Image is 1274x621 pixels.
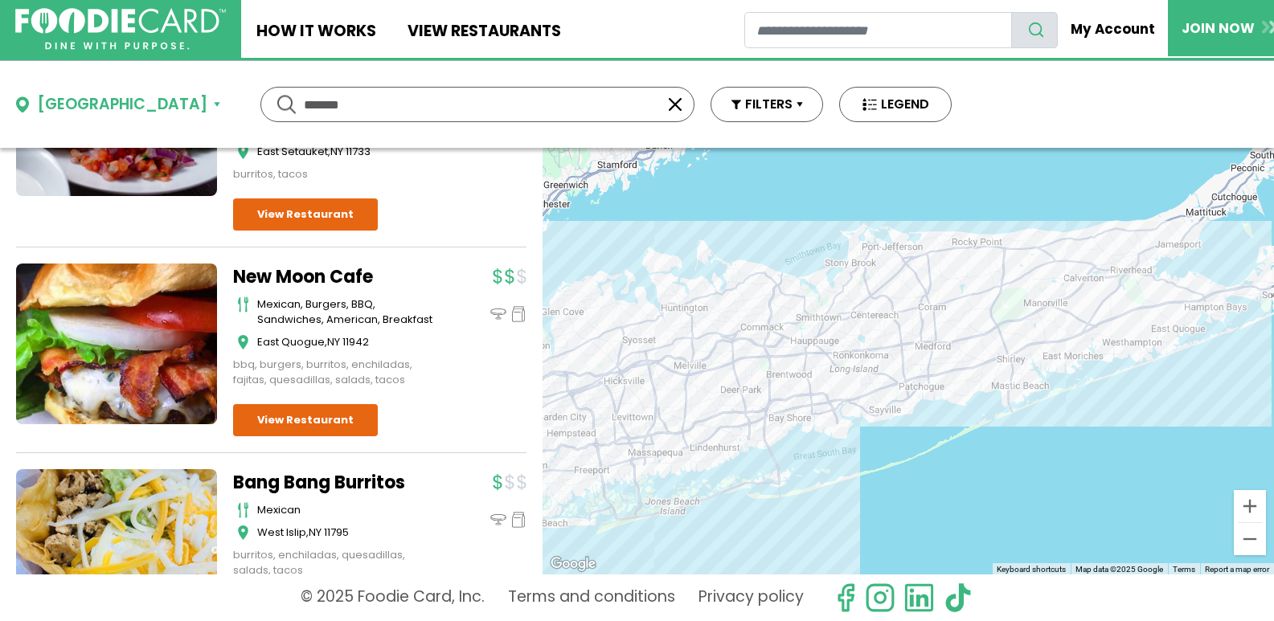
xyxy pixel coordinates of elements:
[324,525,349,540] span: 11795
[1234,523,1266,555] button: Zoom out
[508,582,675,613] a: Terms and conditions
[237,296,249,313] img: cutlery_icon.svg
[903,582,934,613] img: linkedin.svg
[327,334,340,349] span: NY
[301,582,485,613] p: © 2025 Foodie Card, Inc.
[37,93,207,116] div: [GEOGRAPHIC_DATA]
[510,306,526,322] img: pickup_icon.svg
[997,564,1066,575] button: Keyboard shortcuts
[233,469,434,496] a: Bang Bang Burritos
[839,87,952,122] button: LEGEND
[1173,565,1195,574] a: Terms
[490,512,506,528] img: dinein_icon.svg
[309,525,322,540] span: NY
[744,12,1012,48] input: restaurant search
[510,512,526,528] img: pickup_icon.svg
[1011,12,1058,48] button: search
[233,264,434,290] a: New Moon Cafe
[1205,565,1269,574] a: Report a map error
[237,502,249,518] img: cutlery_icon.svg
[257,334,325,349] span: East Quogue
[257,525,434,541] div: ,
[346,144,371,159] span: 11733
[257,334,434,350] div: ,
[330,144,343,159] span: NY
[233,547,434,578] div: burritos, enchiladas, quesadillas, salads, tacos
[237,525,249,541] img: map_icon.svg
[698,582,804,613] a: Privacy policy
[15,8,226,51] img: FoodieCard; Eat, Drink, Save, Donate
[547,554,600,574] img: Google
[711,87,823,122] button: FILTERS
[237,144,249,160] img: map_icon.svg
[547,554,600,574] a: Open this area in Google Maps (opens a new window)
[233,198,378,231] a: View Restaurant
[830,582,861,613] svg: check us out on facebook
[1058,11,1169,47] a: My Account
[257,502,434,518] div: Mexican
[257,296,434,328] div: Mexican, Burgers, BBQ, Sandwiches, American, Breakfast
[233,404,378,436] a: View Restaurant
[257,525,306,540] span: West Islip
[257,144,434,160] div: ,
[490,306,506,322] img: dinein_icon.svg
[16,93,220,116] button: [GEOGRAPHIC_DATA]
[342,334,369,349] span: 11942
[943,582,973,613] img: tiktok.svg
[233,357,434,388] div: bbq, burgers, burritos, enchiladas, fajitas, quesadillas, salads, tacos
[1234,490,1266,522] button: Zoom in
[237,334,249,350] img: map_icon.svg
[233,166,434,182] div: burritos, tacos
[257,144,328,159] span: East Setauket
[1075,565,1163,574] span: Map data ©2025 Google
